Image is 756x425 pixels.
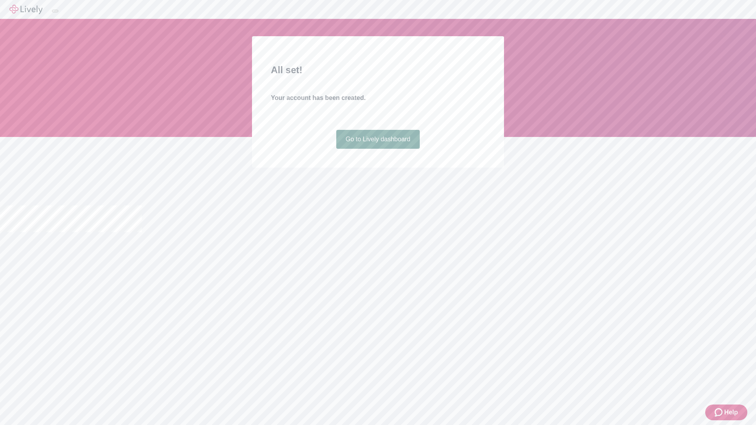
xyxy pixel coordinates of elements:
[336,130,420,149] a: Go to Lively dashboard
[271,93,485,103] h4: Your account has been created.
[9,5,43,14] img: Lively
[705,405,747,420] button: Zendesk support iconHelp
[724,408,738,417] span: Help
[52,10,58,12] button: Log out
[715,408,724,417] svg: Zendesk support icon
[271,63,485,77] h2: All set!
